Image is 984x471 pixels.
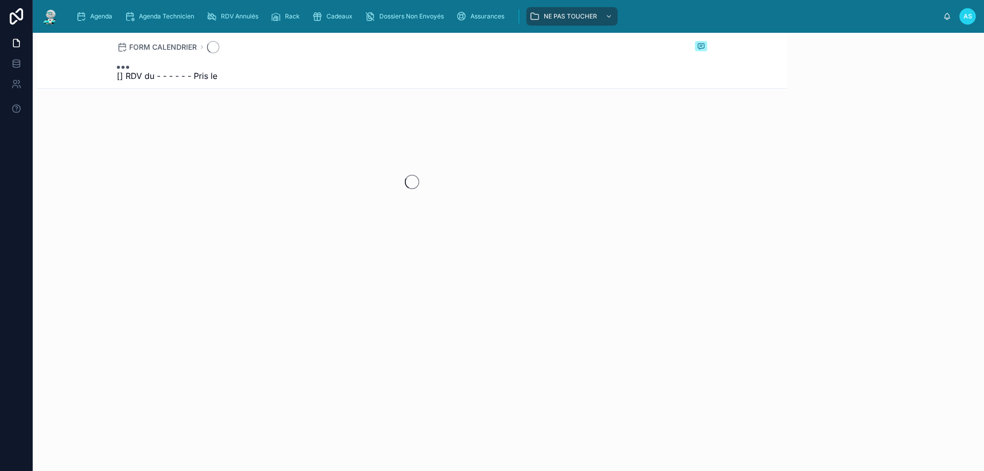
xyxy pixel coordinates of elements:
a: Agenda [73,7,119,26]
span: Cadeaux [326,12,353,21]
span: [] RDV du - - - - - - Pris le [117,70,217,82]
span: Agenda [90,12,112,21]
span: Dossiers Non Envoyés [379,12,444,21]
a: Assurances [453,7,511,26]
span: Assurances [470,12,504,21]
a: NE PAS TOUCHER [526,7,618,26]
img: App logo [41,8,59,25]
span: Rack [285,12,300,21]
span: NE PAS TOUCHER [544,12,597,21]
a: FORM CALENDRIER [117,42,197,52]
span: FORM CALENDRIER [129,42,197,52]
a: Dossiers Non Envoyés [362,7,451,26]
span: RDV Annulés [221,12,258,21]
span: AS [963,12,972,21]
span: Agenda Technicien [139,12,194,21]
a: Cadeaux [309,7,360,26]
a: RDV Annulés [203,7,265,26]
a: Rack [268,7,307,26]
div: scrollable content [68,5,943,28]
a: Agenda Technicien [121,7,201,26]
